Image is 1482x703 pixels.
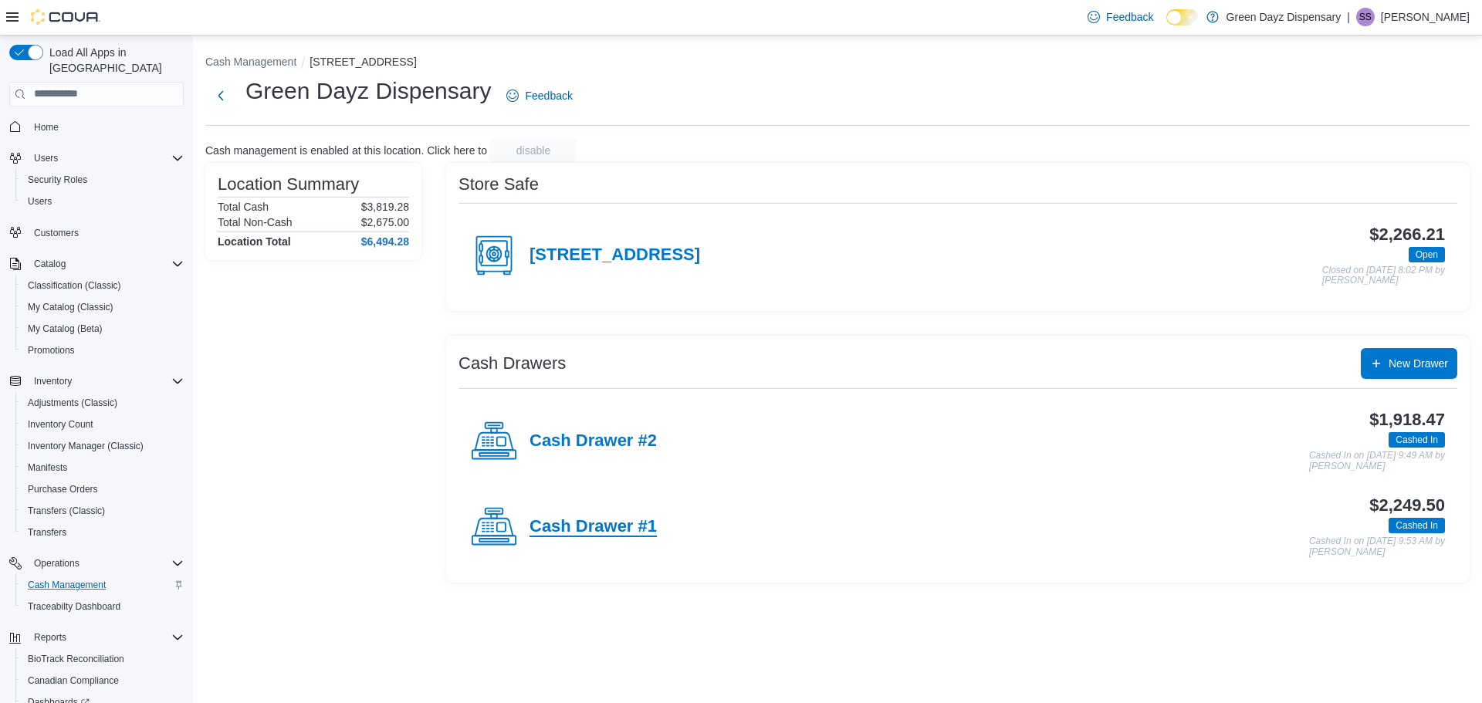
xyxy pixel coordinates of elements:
span: Transfers (Classic) [22,502,184,520]
a: Canadian Compliance [22,671,125,690]
h3: $2,266.21 [1369,225,1445,244]
button: Operations [3,553,190,574]
button: Home [3,116,190,138]
div: Scott Swanner [1356,8,1375,26]
a: My Catalog (Beta) [22,319,109,338]
span: Security Roles [28,174,87,186]
h4: Cash Drawer #2 [530,431,657,451]
span: Cash Management [28,579,106,591]
button: Adjustments (Classic) [15,392,190,414]
span: Promotions [28,344,75,357]
button: Cash Management [15,574,190,596]
span: Security Roles [22,171,184,189]
a: Cash Management [22,576,112,594]
span: Classification (Classic) [28,279,121,292]
span: Adjustments (Classic) [28,397,117,409]
a: Security Roles [22,171,93,189]
p: Closed on [DATE] 8:02 PM by [PERSON_NAME] [1322,265,1445,286]
span: Traceabilty Dashboard [22,597,184,616]
p: Green Dayz Dispensary [1227,8,1342,26]
p: $3,819.28 [361,201,409,213]
button: Purchase Orders [15,478,190,500]
span: Home [34,121,59,134]
input: Dark Mode [1166,9,1199,25]
button: [STREET_ADDRESS] [310,56,416,68]
span: Reports [34,631,66,644]
p: Cashed In on [DATE] 9:49 AM by [PERSON_NAME] [1309,451,1445,471]
span: Canadian Compliance [28,674,119,687]
span: Inventory Count [22,415,184,434]
img: Cova [31,9,100,25]
p: Cash management is enabled at this location. Click here to [205,144,487,157]
span: Dark Mode [1166,25,1167,26]
span: Feedback [525,88,572,103]
a: Inventory Count [22,415,100,434]
p: | [1347,8,1350,26]
button: Inventory [28,372,78,390]
h3: $2,249.50 [1369,496,1445,515]
h3: Location Summary [218,175,359,194]
span: My Catalog (Beta) [28,323,103,335]
span: Home [28,117,184,137]
h4: [STREET_ADDRESS] [530,245,700,265]
p: Cashed In on [DATE] 9:53 AM by [PERSON_NAME] [1309,536,1445,557]
p: $2,675.00 [361,216,409,228]
span: Operations [28,554,184,573]
span: Catalog [34,258,66,270]
a: Feedback [500,80,578,111]
h3: $1,918.47 [1369,411,1445,429]
a: BioTrack Reconciliation [22,650,130,668]
span: Customers [28,223,184,242]
span: New Drawer [1389,356,1448,371]
button: Traceabilty Dashboard [15,596,190,617]
a: Traceabilty Dashboard [22,597,127,616]
a: Transfers [22,523,73,542]
span: Cashed In [1389,518,1445,533]
span: Cashed In [1396,433,1438,447]
button: Transfers (Classic) [15,500,190,522]
span: Canadian Compliance [22,671,184,690]
span: Transfers [22,523,184,542]
a: Adjustments (Classic) [22,394,123,412]
span: Catalog [28,255,184,273]
span: Load All Apps in [GEOGRAPHIC_DATA] [43,45,184,76]
span: My Catalog (Beta) [22,319,184,338]
span: Adjustments (Classic) [22,394,184,412]
span: My Catalog (Classic) [28,301,113,313]
span: BioTrack Reconciliation [28,653,124,665]
h4: Cash Drawer #1 [530,517,657,537]
span: Users [28,149,184,167]
span: My Catalog (Classic) [22,298,184,316]
a: Users [22,192,58,211]
button: Inventory [3,370,190,392]
span: Customers [34,227,79,239]
span: Operations [34,557,80,569]
span: Cashed In [1389,432,1445,448]
span: Transfers [28,526,66,539]
span: Classification (Classic) [22,276,184,295]
h4: Location Total [218,235,291,248]
button: Users [3,147,190,169]
button: Security Roles [15,169,190,191]
a: Manifests [22,458,73,477]
button: Reports [3,627,190,648]
span: Transfers (Classic) [28,505,105,517]
button: Inventory Manager (Classic) [15,435,190,457]
a: Home [28,118,65,137]
button: Reports [28,628,73,647]
span: Inventory [34,375,72,387]
span: Inventory [28,372,184,390]
button: Next [205,80,236,111]
span: Manifests [22,458,184,477]
h3: Store Safe [458,175,539,194]
button: Inventory Count [15,414,190,435]
span: Promotions [22,341,184,360]
span: Users [22,192,184,211]
p: [PERSON_NAME] [1381,8,1470,26]
span: Traceabilty Dashboard [28,600,120,613]
button: My Catalog (Classic) [15,296,190,318]
h6: Total Non-Cash [218,216,293,228]
a: Customers [28,224,85,242]
button: Manifests [15,457,190,478]
button: My Catalog (Beta) [15,318,190,340]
